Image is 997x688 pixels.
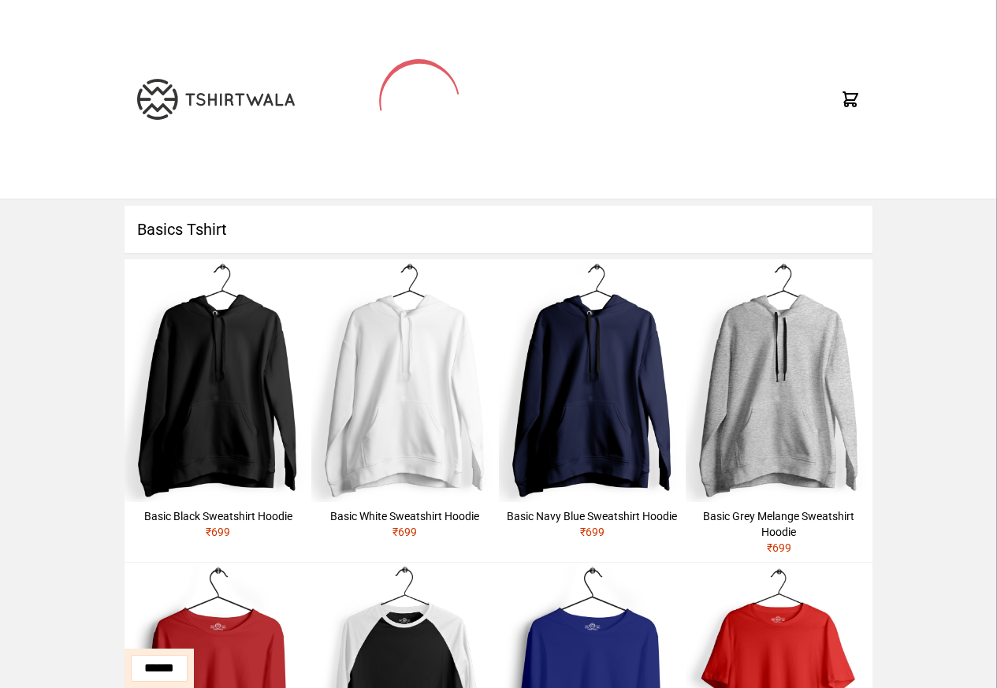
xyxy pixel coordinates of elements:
img: TW-LOGO-400-104.png [137,79,295,120]
span: ₹ 699 [580,526,605,538]
a: Basic Black Sweatshirt Hoodie₹699 [125,259,311,546]
img: hoodie-male-white-1.jpg [311,259,498,502]
div: Basic Navy Blue Sweatshirt Hoodie [505,508,679,524]
a: Basic Navy Blue Sweatshirt Hoodie₹699 [499,259,686,546]
div: Basic White Sweatshirt Hoodie [318,508,492,524]
span: ₹ 699 [767,541,791,554]
a: Basic White Sweatshirt Hoodie₹699 [311,259,498,546]
h1: Basics Tshirt [125,206,872,253]
div: Basic Black Sweatshirt Hoodie [131,508,305,524]
img: hoodie-male-navy-blue-1.jpg [499,259,686,502]
div: Basic Grey Melange Sweatshirt Hoodie [692,508,866,540]
span: ₹ 699 [206,526,230,538]
span: ₹ 699 [392,526,417,538]
img: hoodie-male-grey-melange-1.jpg [686,259,872,502]
a: Basic Grey Melange Sweatshirt Hoodie₹699 [686,259,872,562]
img: hoodie-male-black-1.jpg [125,259,311,502]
